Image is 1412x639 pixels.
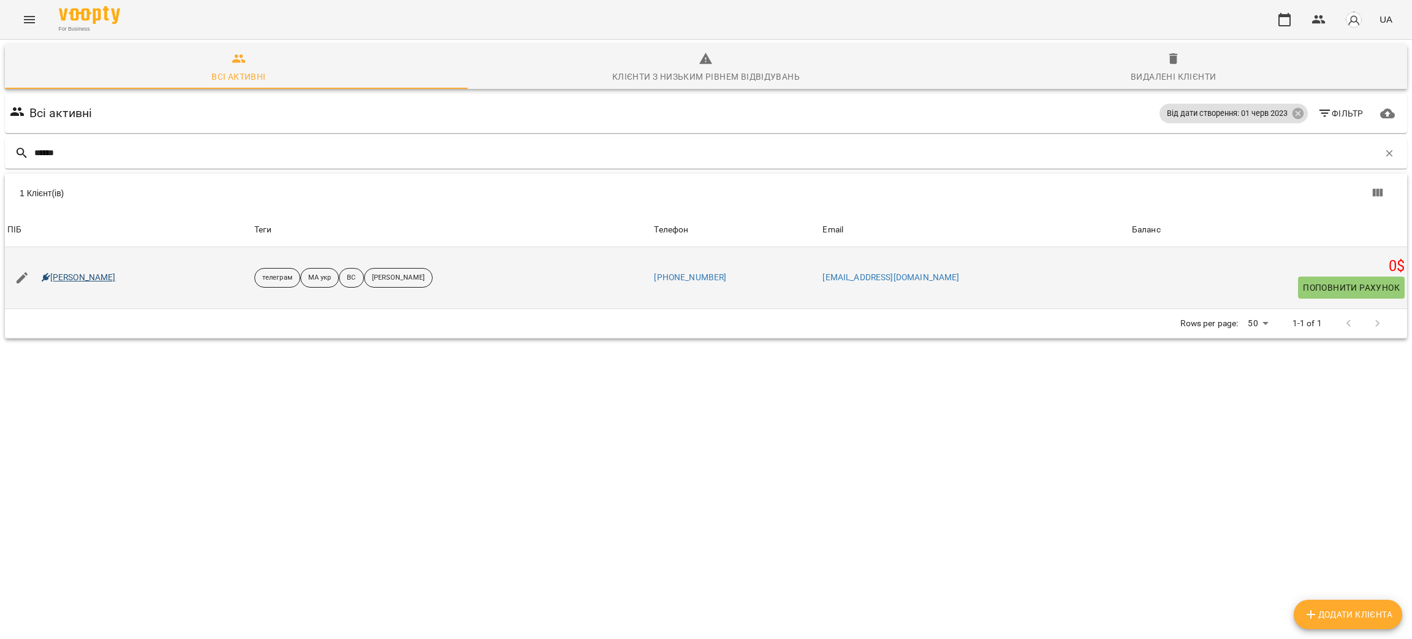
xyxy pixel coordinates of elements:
[262,273,292,283] p: телеграм
[7,223,21,237] div: Sort
[254,268,300,288] div: телеграм
[1303,280,1400,295] span: Поповнити рахунок
[211,69,265,84] div: Всі активні
[254,223,649,237] div: Теги
[1318,106,1364,121] span: Фільтр
[654,223,688,237] div: Sort
[822,223,1126,237] span: Email
[1180,318,1238,330] p: Rows per page:
[59,6,120,24] img: Voopty Logo
[654,272,726,282] a: [PHONE_NUMBER]
[1363,178,1392,208] button: Показати колонки
[300,268,340,288] div: МА укр
[1375,8,1397,31] button: UA
[347,273,355,283] p: ВС
[1160,104,1308,123] div: Від дати створення: 01 черв 2023
[308,273,332,283] p: МА укр
[1160,108,1295,119] span: Від дати створення: 01 черв 2023
[1132,223,1161,237] div: Sort
[1243,315,1272,332] div: 50
[1380,13,1392,26] span: UA
[1298,277,1405,299] button: Поповнити рахунок
[612,69,800,84] div: Клієнти з низьким рівнем відвідувань
[1132,223,1161,237] div: Баланс
[1132,223,1405,237] span: Баланс
[59,25,120,33] span: For Business
[1292,318,1322,330] p: 1-1 of 1
[822,223,843,237] div: Sort
[5,174,1407,213] div: Table Toolbar
[1345,11,1362,28] img: avatar_s.png
[654,223,688,237] div: Телефон
[822,223,843,237] div: Email
[822,272,959,282] a: [EMAIL_ADDRESS][DOMAIN_NAME]
[20,187,713,199] div: 1 Клієнт(ів)
[15,5,44,34] button: Menu
[7,223,249,237] span: ПІБ
[1132,257,1405,276] h5: 0 $
[1131,69,1216,84] div: Видалені клієнти
[29,104,93,123] h6: Всі активні
[654,223,818,237] span: Телефон
[7,223,21,237] div: ПІБ
[42,272,116,284] a: [PERSON_NAME]
[364,268,433,288] div: [PERSON_NAME]
[339,268,363,288] div: ВС
[1313,102,1368,124] button: Фільтр
[372,273,425,283] p: [PERSON_NAME]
